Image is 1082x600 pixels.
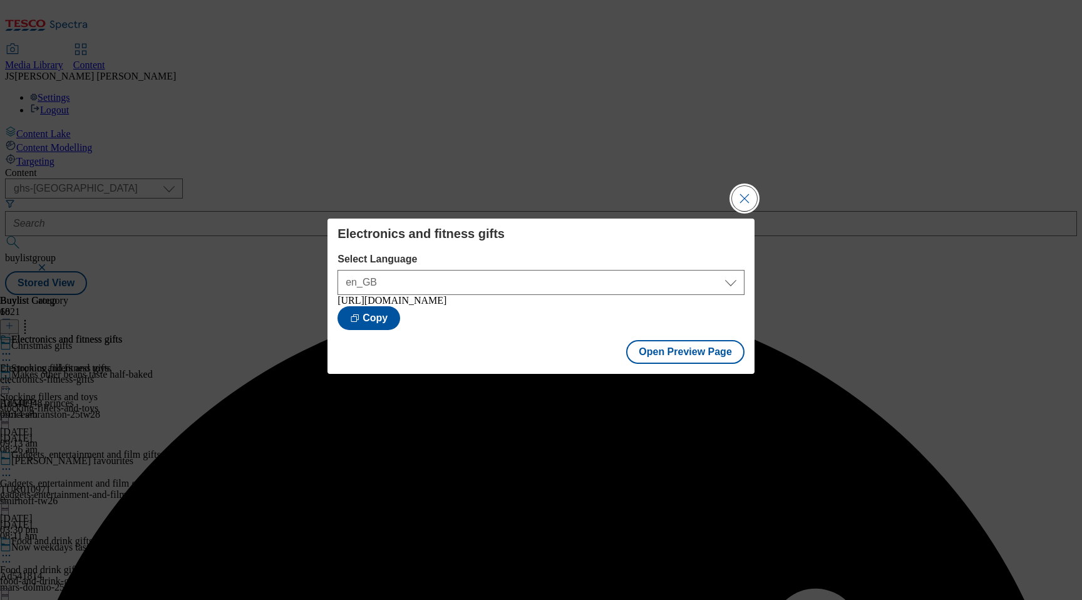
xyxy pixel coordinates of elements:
button: Copy [337,306,400,330]
button: Close Modal [732,186,757,211]
div: Modal [327,219,755,374]
div: [URL][DOMAIN_NAME] [337,295,745,306]
label: Select Language [337,254,745,265]
button: Open Preview Page [626,340,745,364]
h4: Electronics and fitness gifts [337,226,745,241]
